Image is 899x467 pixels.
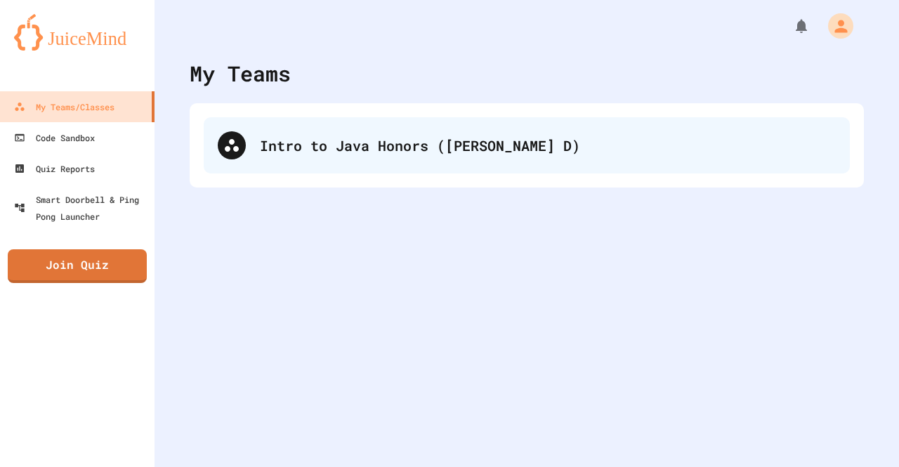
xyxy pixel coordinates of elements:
[260,135,836,156] div: Intro to Java Honors ([PERSON_NAME] D)
[813,10,857,42] div: My Account
[14,129,95,146] div: Code Sandbox
[14,191,149,225] div: Smart Doorbell & Ping Pong Launcher
[190,58,291,89] div: My Teams
[8,249,147,283] a: Join Quiz
[14,160,95,177] div: Quiz Reports
[14,14,140,51] img: logo-orange.svg
[14,98,114,115] div: My Teams/Classes
[204,117,850,173] div: Intro to Java Honors ([PERSON_NAME] D)
[767,14,813,38] div: My Notifications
